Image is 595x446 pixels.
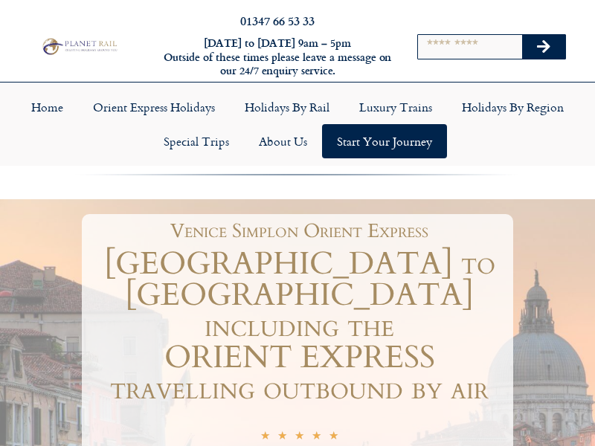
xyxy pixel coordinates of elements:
a: Holidays by Rail [230,90,344,124]
h1: [GEOGRAPHIC_DATA] to [GEOGRAPHIC_DATA] including the ORIENT EXPRESS travelling outbound by air [86,248,513,404]
a: About Us [244,124,322,158]
a: Home [16,90,78,124]
button: Search [522,35,565,59]
nav: Menu [7,90,588,158]
div: 5/5 [260,429,338,445]
a: Start your Journey [322,124,447,158]
i: ★ [295,430,304,445]
a: Orient Express Holidays [78,90,230,124]
a: 01347 66 53 33 [240,12,315,29]
h6: [DATE] to [DATE] 9am – 5pm Outside of these times please leave a message on our 24/7 enquiry serv... [162,36,393,78]
i: ★ [312,430,321,445]
i: ★ [260,430,270,445]
img: Planet Rail Train Holidays Logo [39,36,119,56]
a: Luxury Trains [344,90,447,124]
i: ★ [277,430,287,445]
i: ★ [329,430,338,445]
a: Special Trips [149,124,244,158]
h1: Venice Simplon Orient Express [93,222,506,241]
a: Holidays by Region [447,90,579,124]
